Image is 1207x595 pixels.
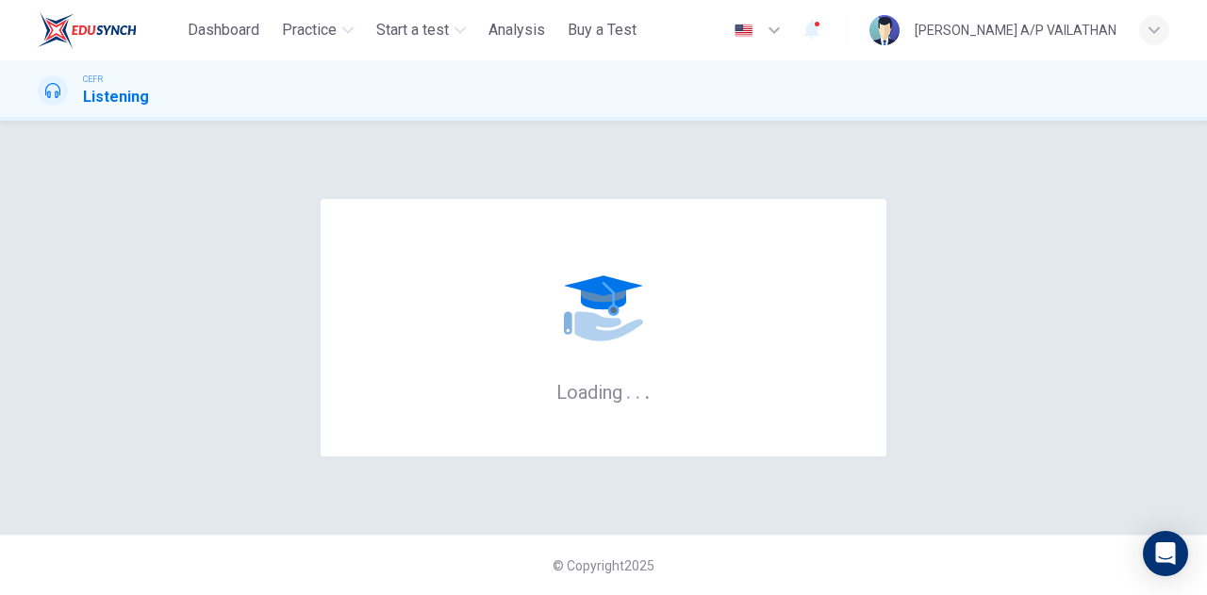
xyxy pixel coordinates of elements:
h6: . [635,374,641,405]
button: Dashboard [180,13,267,47]
h6: Loading [556,379,651,404]
button: Practice [274,13,361,47]
span: Analysis [488,19,545,41]
span: Dashboard [188,19,259,41]
div: Open Intercom Messenger [1143,531,1188,576]
span: © Copyright 2025 [553,558,654,573]
span: Start a test [376,19,449,41]
h1: Listening [83,86,149,108]
h6: . [625,374,632,405]
img: en [732,24,755,38]
button: Start a test [369,13,473,47]
span: Practice [282,19,337,41]
span: Buy a Test [568,19,637,41]
h6: . [644,374,651,405]
div: [PERSON_NAME] A/P VAILATHAN [915,19,1116,41]
button: Buy a Test [560,13,644,47]
button: Analysis [481,13,553,47]
img: Profile picture [869,15,900,45]
span: CEFR [83,73,103,86]
img: ELTC logo [38,11,137,49]
a: ELTC logo [38,11,180,49]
